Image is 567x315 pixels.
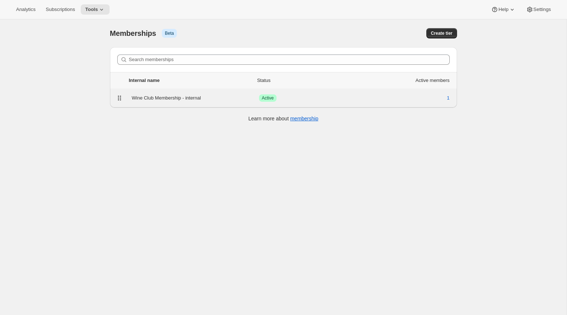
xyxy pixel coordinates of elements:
[447,94,449,102] span: 1
[522,4,555,15] button: Settings
[12,4,40,15] button: Analytics
[16,7,35,12] span: Analytics
[129,77,160,84] div: Internal name
[81,4,110,15] button: Tools
[487,4,520,15] button: Help
[426,28,457,38] button: Create tier
[110,29,156,38] span: Memberships
[85,7,98,12] span: Tools
[41,4,79,15] button: Subscriptions
[248,115,318,122] p: Learn more about
[257,77,353,84] div: Status
[442,92,454,104] button: 1
[533,7,551,12] span: Settings
[431,30,452,36] span: Create tier
[165,30,174,36] span: Beta
[129,55,450,65] input: Search memberships
[415,77,449,84] div: Active members
[46,7,75,12] span: Subscriptions
[132,94,259,102] div: Wine Club Membership - internal
[262,95,274,101] span: Active
[290,116,318,121] a: membership
[498,7,508,12] span: Help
